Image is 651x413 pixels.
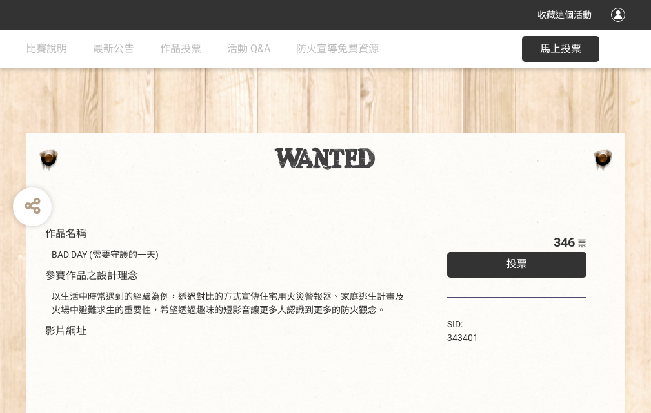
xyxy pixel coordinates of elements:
button: 馬上投票 [522,36,599,62]
span: 作品投票 [160,43,201,55]
span: 馬上投票 [540,43,581,55]
div: BAD DAY (需要守護的一天) [52,248,408,262]
iframe: Facebook Share [481,318,546,331]
span: 收藏這個活動 [537,10,592,20]
span: 比賽說明 [26,43,67,55]
a: 比賽說明 [26,30,67,68]
span: 票 [577,238,586,249]
span: 活動 Q&A [227,43,270,55]
a: 最新公告 [93,30,134,68]
span: 作品名稱 [45,227,86,240]
span: SID: 343401 [447,319,478,343]
a: 活動 Q&A [227,30,270,68]
span: 影片網址 [45,325,86,337]
span: 參賽作品之設計理念 [45,269,138,282]
div: 以生活中時常遇到的經驗為例，透過對比的方式宣傳住宅用火災警報器、家庭逃生計畫及火場中避難求生的重要性，希望透過趣味的短影音讓更多人認識到更多的防火觀念。 [52,290,408,317]
span: 346 [554,235,575,250]
span: 投票 [506,258,527,270]
span: 防火宣導免費資源 [296,43,379,55]
span: 最新公告 [93,43,134,55]
a: 作品投票 [160,30,201,68]
a: 防火宣導免費資源 [296,30,379,68]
